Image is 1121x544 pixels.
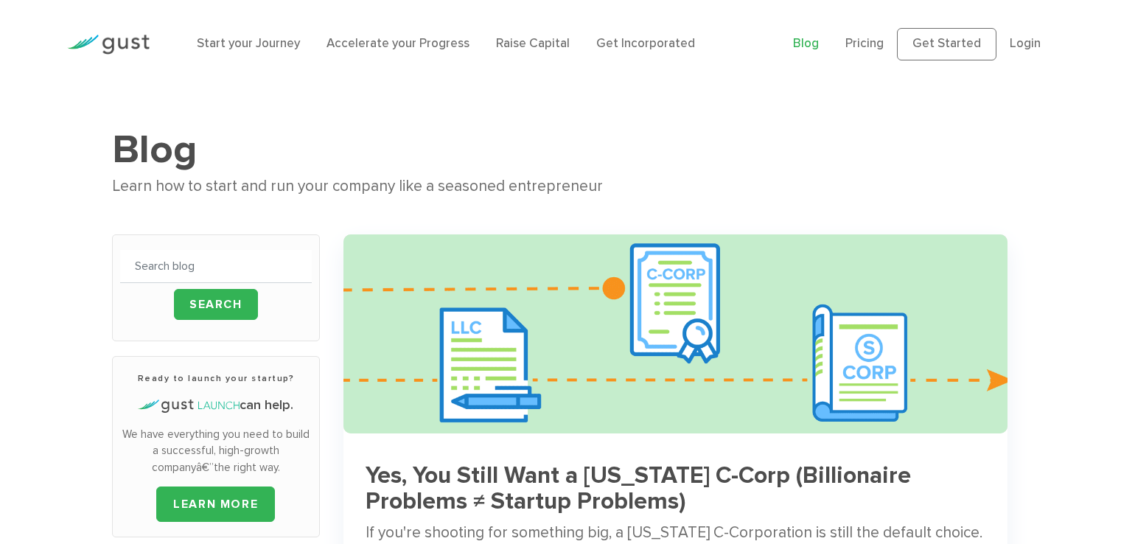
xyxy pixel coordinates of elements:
a: Get Incorporated [596,36,695,51]
a: Pricing [845,36,884,51]
div: Learn how to start and run your company like a seasoned entrepreneur [112,174,1009,199]
h4: can help. [120,396,312,415]
img: Gust Logo [67,35,150,55]
a: Raise Capital [496,36,570,51]
h3: Ready to launch your startup? [120,372,312,385]
input: Search [174,289,258,320]
p: We have everything you need to build a successful, high-growth companyâ€”the right way. [120,426,312,476]
input: Search blog [120,250,312,283]
img: S Corporation Llc Startup Tax Savings Hero 745a637daab6798955651138ffe46d682c36e4ed50c581f4efd756... [343,234,1007,433]
h3: Yes, You Still Want a [US_STATE] C-Corp (Billionaire Problems ≠ Startup Problems) [366,463,985,515]
a: Get Started [897,28,996,60]
h1: Blog [112,125,1009,174]
a: LEARN MORE [156,487,275,522]
a: Login [1010,36,1041,51]
a: Accelerate your Progress [326,36,469,51]
a: Blog [793,36,819,51]
a: Start your Journey [197,36,300,51]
